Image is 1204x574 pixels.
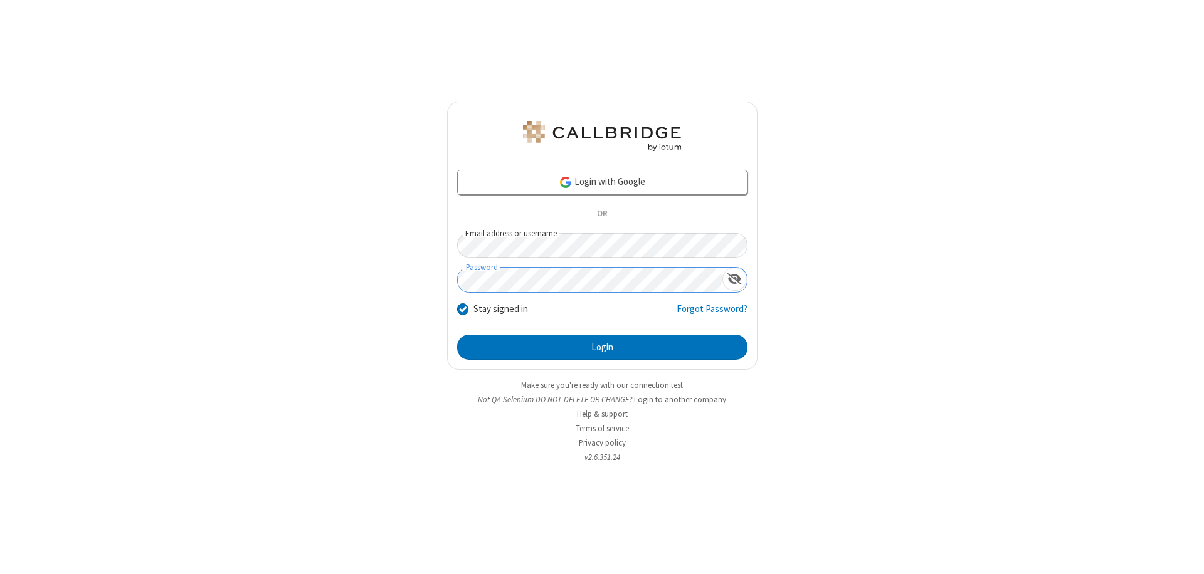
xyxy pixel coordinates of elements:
span: OR [592,206,612,223]
img: QA Selenium DO NOT DELETE OR CHANGE [520,121,684,151]
a: Terms of service [576,423,629,434]
a: Privacy policy [579,437,626,448]
input: Password [458,268,722,292]
li: v2.6.351.24 [447,451,758,463]
label: Stay signed in [473,302,528,316]
input: Email address or username [457,233,747,258]
img: google-icon.png [559,175,573,189]
li: Not QA Selenium DO NOT DELETE OR CHANGE? [447,394,758,405]
a: Make sure you're ready with our connection test [521,380,683,390]
a: Login with Google [457,170,747,195]
button: Login to another company [634,394,726,405]
a: Help & support [577,409,628,419]
a: Forgot Password? [677,302,747,326]
div: Show password [722,268,747,291]
button: Login [457,335,747,360]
